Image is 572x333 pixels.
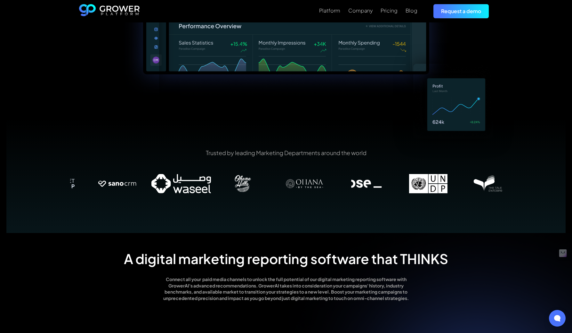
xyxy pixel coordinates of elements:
div: Company [348,7,373,13]
a: Request a demo [433,4,489,18]
p: Connect all your paid media channels to unlock the full potential of our digital marketing report... [163,276,409,301]
div: Platform [319,7,340,13]
div: Blog [406,7,417,13]
h2: A digital marketing reporting software that THINKS [124,251,448,267]
div: Pricing [381,7,398,13]
a: Company [348,7,373,14]
a: Pricing [381,7,398,14]
a: home [79,4,140,18]
a: Blog [406,7,417,14]
a: Platform [319,7,340,14]
p: Trusted by leading Marketing Departments around the world [70,149,502,157]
